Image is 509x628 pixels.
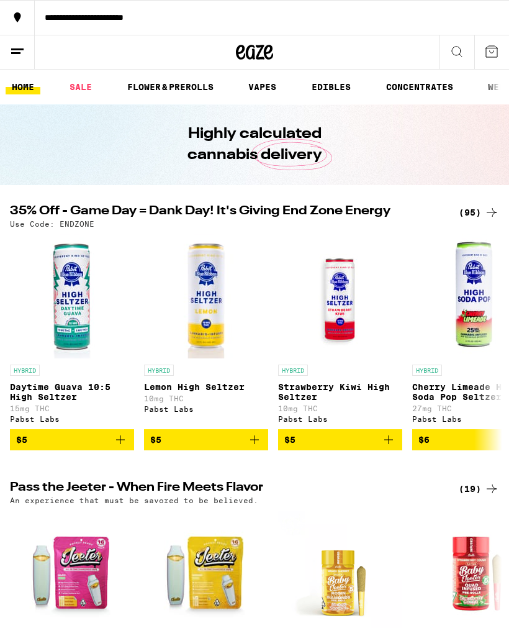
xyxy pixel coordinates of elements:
[284,435,295,445] span: $5
[278,382,402,402] p: Strawberry Kiwi High Seltzer
[10,481,438,496] h2: Pass the Jeeter - When Fire Meets Flavor
[144,234,268,358] img: Pabst Labs - Lemon High Seltzer
[380,80,459,94] a: CONCENTRATES
[10,415,134,423] div: Pabst Labs
[278,415,402,423] div: Pabst Labs
[278,404,402,412] p: 10mg THC
[278,234,402,429] a: Open page for Strawberry Kiwi High Seltzer from Pabst Labs
[10,496,258,504] p: An experience that must be savored to be believed.
[6,80,40,94] a: HOME
[144,429,268,450] button: Add to bag
[150,435,161,445] span: $5
[144,394,268,403] p: 10mg THC
[144,234,268,429] a: Open page for Lemon High Seltzer from Pabst Labs
[10,404,134,412] p: 15mg THC
[10,382,134,402] p: Daytime Guava 10:5 High Seltzer
[10,205,438,220] h2: 35% Off - Game Day = Dank Day! It's Giving End Zone Energy
[242,80,282,94] a: VAPES
[459,205,499,220] a: (95)
[63,80,98,94] a: SALE
[278,365,308,376] p: HYBRID
[10,365,40,376] p: HYBRID
[144,382,268,392] p: Lemon High Seltzer
[152,124,357,166] h1: Highly calculated cannabis delivery
[121,80,220,94] a: FLOWER & PREROLLS
[16,435,27,445] span: $5
[305,80,357,94] a: EDIBLES
[10,234,134,429] a: Open page for Daytime Guava 10:5 High Seltzer from Pabst Labs
[10,429,134,450] button: Add to bag
[10,220,94,228] p: Use Code: ENDZONE
[278,234,402,358] img: Pabst Labs - Strawberry Kiwi High Seltzer
[144,365,174,376] p: HYBRID
[10,234,134,358] img: Pabst Labs - Daytime Guava 10:5 High Seltzer
[412,365,442,376] p: HYBRID
[144,405,268,413] div: Pabst Labs
[418,435,430,445] span: $6
[278,429,402,450] button: Add to bag
[459,481,499,496] a: (19)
